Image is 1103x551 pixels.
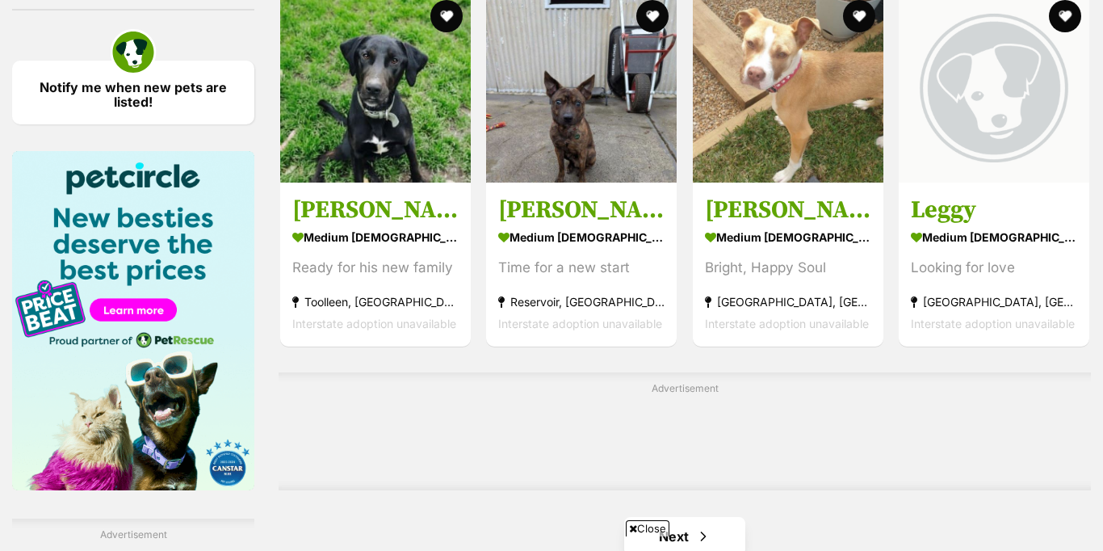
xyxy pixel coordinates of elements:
[693,183,883,347] a: [PERSON_NAME] medium [DEMOGRAPHIC_DATA] Dog Bright, Happy Soul [GEOGRAPHIC_DATA], [GEOGRAPHIC_DAT...
[292,317,456,330] span: Interstate adoption unavailable
[498,291,665,313] strong: Reservoir, [GEOGRAPHIC_DATA]
[486,183,677,347] a: [PERSON_NAME] medium [DEMOGRAPHIC_DATA] Dog Time for a new start Reservoir, [GEOGRAPHIC_DATA] Int...
[705,257,871,279] div: Bright, Happy Soul
[280,183,471,347] a: [PERSON_NAME] medium [DEMOGRAPHIC_DATA] Dog Ready for his new family Toolleen, [GEOGRAPHIC_DATA] ...
[911,291,1077,313] strong: [GEOGRAPHIC_DATA], [GEOGRAPHIC_DATA]
[12,61,254,124] a: Notify me when new pets are listed!
[12,151,254,490] img: Pet Circle promo banner
[498,257,665,279] div: Time for a new start
[292,225,459,249] strong: medium [DEMOGRAPHIC_DATA] Dog
[498,195,665,225] h3: [PERSON_NAME]
[626,520,669,536] span: Close
[292,257,459,279] div: Ready for his new family
[705,291,871,313] strong: [GEOGRAPHIC_DATA], [GEOGRAPHIC_DATA]
[911,317,1075,330] span: Interstate adoption unavailable
[498,225,665,249] strong: medium [DEMOGRAPHIC_DATA] Dog
[911,195,1077,225] h3: Leggy
[705,195,871,225] h3: [PERSON_NAME]
[911,257,1077,279] div: Looking for love
[292,291,459,313] strong: Toolleen, [GEOGRAPHIC_DATA]
[899,183,1089,347] a: Leggy medium [DEMOGRAPHIC_DATA] Dog Looking for love [GEOGRAPHIC_DATA], [GEOGRAPHIC_DATA] Interst...
[705,317,869,330] span: Interstate adoption unavailable
[292,195,459,225] h3: [PERSON_NAME]
[498,317,662,330] span: Interstate adoption unavailable
[911,225,1077,249] strong: medium [DEMOGRAPHIC_DATA] Dog
[705,225,871,249] strong: medium [DEMOGRAPHIC_DATA] Dog
[279,372,1091,490] div: Advertisement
